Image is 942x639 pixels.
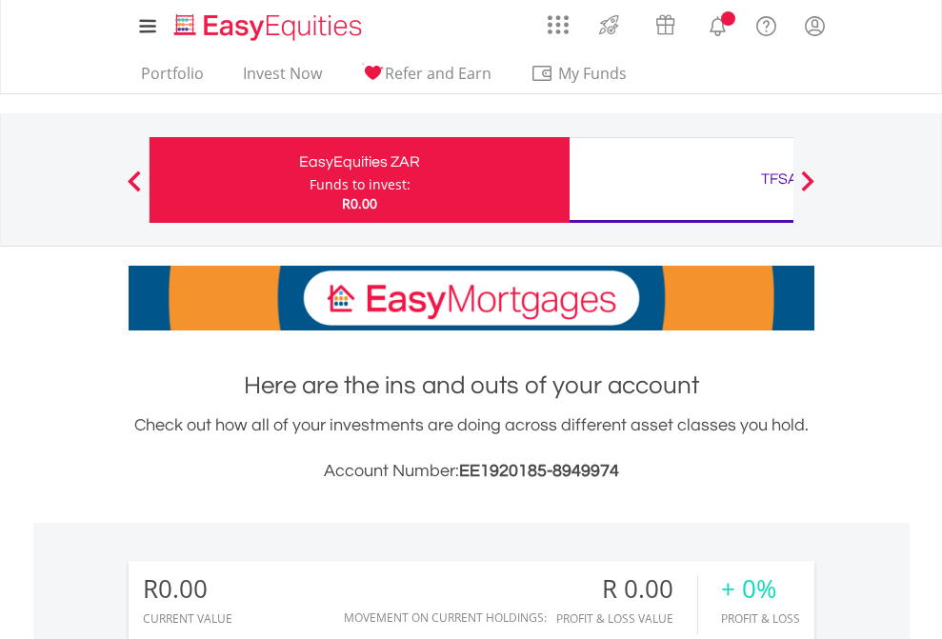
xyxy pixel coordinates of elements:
a: Home page [167,5,370,43]
img: EasyEquities_Logo.png [170,11,370,43]
a: AppsGrid [535,5,581,35]
div: R 0.00 [556,575,697,603]
span: R0.00 [342,194,377,212]
span: EE1920185-8949974 [459,462,619,480]
div: + 0% [721,575,800,603]
a: Refer and Earn [353,64,499,93]
div: Movement on Current Holdings: [344,611,547,624]
h1: Here are the ins and outs of your account [129,369,814,403]
a: Vouchers [637,5,693,40]
a: Invest Now [235,64,330,93]
div: Check out how all of your investments are doing across different asset classes you hold. [129,412,814,485]
a: FAQ's and Support [742,5,791,43]
div: CURRENT VALUE [143,612,232,625]
div: Profit & Loss Value [556,612,697,625]
a: Portfolio [133,64,211,93]
img: thrive-v2.svg [593,10,625,40]
button: Next [789,180,827,199]
div: EasyEquities ZAR [161,149,558,175]
div: R0.00 [143,575,232,603]
img: grid-menu-icon.svg [548,14,569,35]
button: Previous [115,180,153,199]
span: My Funds [531,61,655,86]
img: vouchers-v2.svg [650,10,681,40]
span: Refer and Earn [385,63,491,84]
img: EasyMortage Promotion Banner [129,266,814,330]
div: Funds to invest: [310,175,411,194]
a: Notifications [693,5,742,43]
div: Profit & Loss [721,612,800,625]
h3: Account Number: [129,458,814,485]
a: My Profile [791,5,839,47]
